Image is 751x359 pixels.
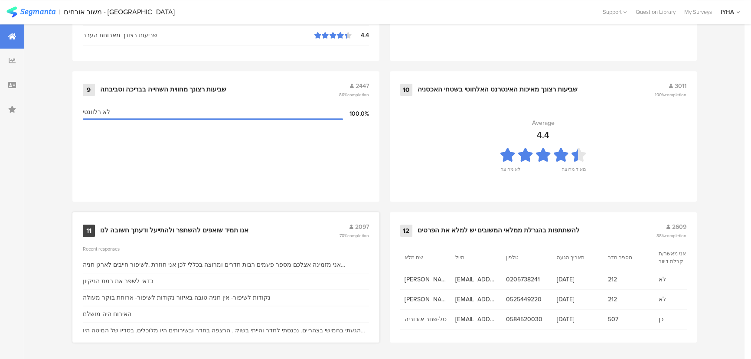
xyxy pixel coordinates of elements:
div: מאוד מרוצה [562,166,586,178]
a: My Surveys [680,8,716,16]
span: 70% [340,232,369,239]
section: אני מאשר/ת קבלת דיוור [659,250,698,265]
div: 4.4 [537,128,549,141]
span: completion [665,91,686,98]
span: [PERSON_NAME] [405,295,447,304]
div: 100.0% [343,109,369,118]
span: 2447 [356,82,369,91]
span: 0584520030 [506,315,548,324]
span: 212 [608,275,650,284]
div: נקודות לשיפור- אין חניה טובה באיזור נקודות לשיפור- ארוחת בוקר מעולה [83,293,271,302]
div: 10 [400,84,412,96]
span: [EMAIL_ADDRESS][DOMAIN_NAME] [455,295,497,304]
div: האירוח היה מושלם [83,310,131,319]
div: לא מרוצה [500,166,520,178]
span: לא [659,275,701,284]
div: Average [532,118,555,127]
div: IYHA [721,8,734,16]
span: [DATE] [557,295,599,304]
span: [EMAIL_ADDRESS][DOMAIN_NAME] [455,275,497,284]
span: completion [665,232,686,239]
div: Recent responses [83,245,369,252]
span: [EMAIL_ADDRESS][DOMAIN_NAME] [455,315,497,324]
span: 0525449220 [506,295,548,304]
span: 100% [655,91,686,98]
div: כדאי לשפר את רמת הניקיון [83,277,153,286]
span: 86% [339,91,369,98]
div: 12 [400,225,412,237]
div: אנו תמיד שואפים להשתפר ולהתייעל ודעתך חשובה לנו [100,226,248,235]
div: שביעות רצונך מאיכות האינטרנט האלחוטי בשטחי האכסניה [418,85,578,94]
section: מייל [455,254,494,261]
span: [PERSON_NAME] [405,275,447,284]
section: תאריך הגעה [557,254,596,261]
span: לא רלוונטי [83,108,110,117]
div: 9 [83,84,95,96]
span: 0205738241 [506,275,548,284]
span: completion [347,91,369,98]
span: 3011 [675,82,686,91]
span: 88% [656,232,686,239]
div: משוב אורחים - [GEOGRAPHIC_DATA] [64,8,175,16]
a: Question Library [631,8,680,16]
span: טל-שחר אזכוריה [405,315,447,324]
div: 4.4 [352,31,369,40]
span: 2609 [672,222,686,232]
span: לא [659,295,701,304]
div: Support [603,5,627,19]
div: להשתתפות בהגרלת ממלאי המשובים יש למלא את הפרטים [418,226,580,235]
span: 2097 [355,222,369,232]
div: הגעתי בחמישי בצהריים, נכנסתי לחדר והייתי בשוק , הרצפה בחדר ובשירותים הין מלוכלים, בסדין של המיטה ... [83,326,369,335]
img: segmanta logo [7,7,56,17]
span: 212 [608,295,650,304]
span: completion [347,232,369,239]
div: שביעות רצונך מארוחת הערב [83,31,314,40]
div: שביעות רצונך מחווית השהייה בבריכה וסביבתה [100,85,226,94]
section: טלפון [506,254,545,261]
span: כן [659,315,701,324]
section: מספר חדר [608,254,647,261]
div: | [59,7,60,17]
span: [DATE] [557,315,599,324]
div: אני מזמינה אצלכם מספר פעמים רבות חדרים ומרוצה בכללי לכן אני חוזרת .לשיפור חייבים לארגן חניה באזור... [83,260,369,269]
section: שם מלא [405,254,444,261]
div: 11 [83,225,95,237]
span: [DATE] [557,275,599,284]
span: 507 [608,315,650,324]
